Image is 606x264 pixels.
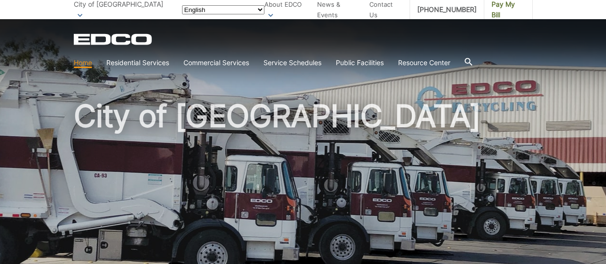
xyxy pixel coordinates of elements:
a: Resource Center [398,57,450,68]
a: EDCD logo. Return to the homepage. [74,34,153,45]
select: Select a language [182,5,264,14]
a: Service Schedules [263,57,321,68]
a: Commercial Services [183,57,249,68]
a: Home [74,57,92,68]
a: Public Facilities [336,57,384,68]
a: Residential Services [106,57,169,68]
